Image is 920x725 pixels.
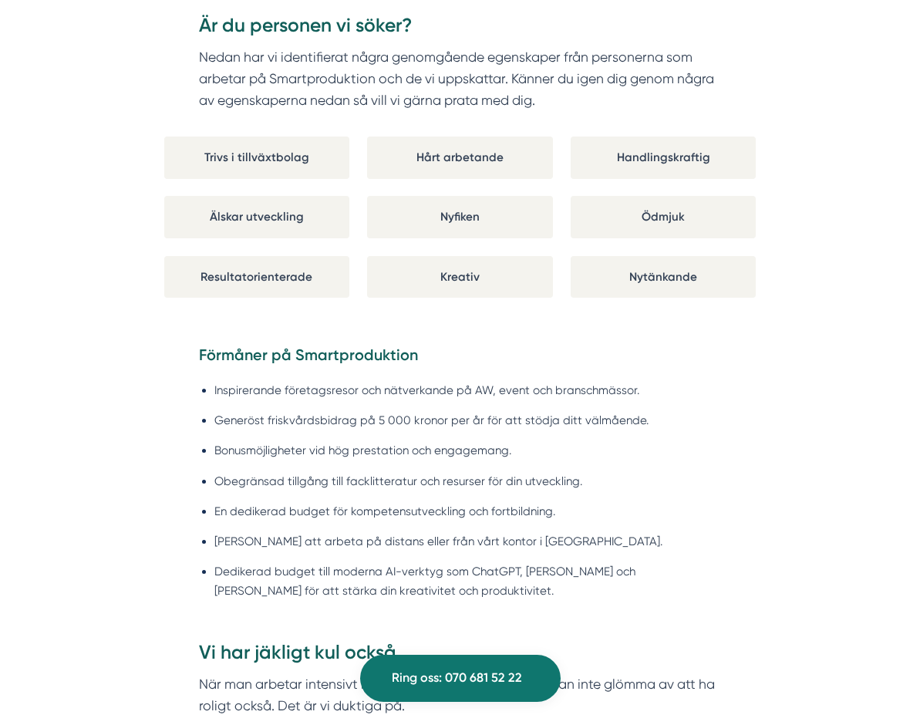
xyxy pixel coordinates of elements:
h3: Vi har jäkligt kul också... [199,639,721,673]
li: [PERSON_NAME] att arbeta på distans eller från vårt kontor i [GEOGRAPHIC_DATA]. [214,532,721,551]
div: Trivs i tillväxtbolag [164,137,350,179]
p: När man arbetar intensivt mot högt uppsatta mål så får man inte glömma av att ha roligt också. De... [199,673,721,717]
div: Älskar utveckling [164,196,350,238]
li: Inspirerande företagsresor och nätverkande på AW, event och branschmässor. [214,381,721,400]
li: Bonusmöjligheter vid hög prestation och engagemang. [214,441,721,460]
li: Dedikerad budget till moderna AI-verktyg som ChatGPT, [PERSON_NAME] och [PERSON_NAME] för att stä... [214,562,721,599]
span: Ring oss: 070 681 52 22 [392,668,522,688]
p: Nedan har vi identifierat några genomgående egenskaper från personerna som arbetar på Smartproduk... [199,46,721,112]
div: Resultatorienterade [164,256,350,298]
div: Nyfiken [367,196,553,238]
a: Ring oss: 070 681 52 22 [360,655,561,702]
div: Ödmjuk [571,196,757,238]
li: En dedikerad budget för kompetensutveckling och fortbildning. [214,502,721,521]
div: Hårt arbetande [367,137,553,179]
li: Generöst friskvårdsbidrag på 5 000 kronor per år för att stödja ditt välmående. [214,411,721,430]
h3: Är du personen vi söker? [199,12,721,46]
div: Handlingskraftig [571,137,757,179]
strong: Förmåner på Smartproduktion [199,346,418,364]
li: Obegränsad tillgång till facklitteratur och resurser för din utveckling. [214,472,721,491]
div: Kreativ [367,256,553,298]
div: Nytänkande [571,256,757,298]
